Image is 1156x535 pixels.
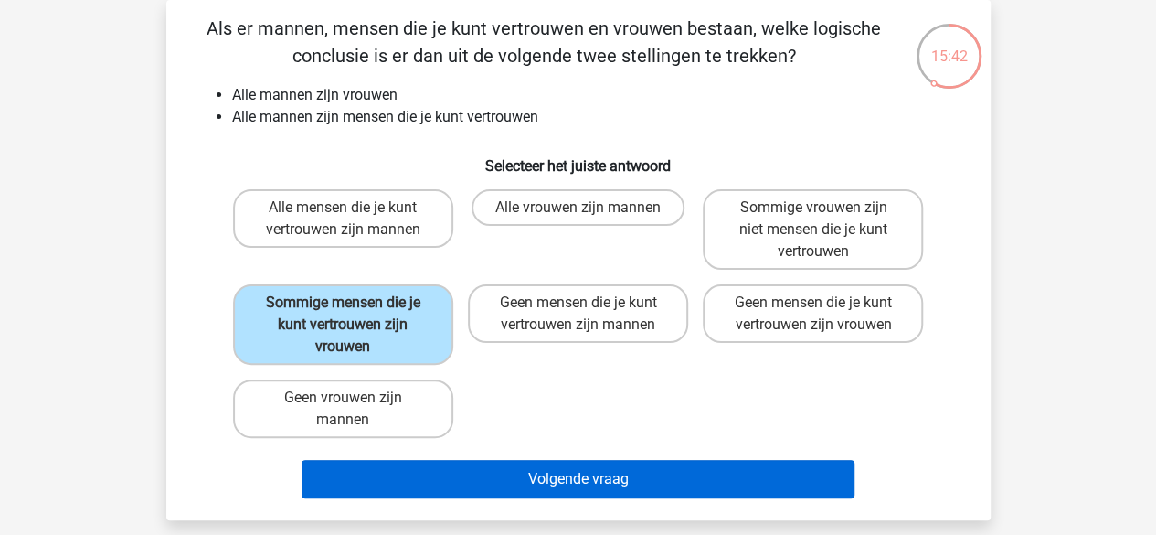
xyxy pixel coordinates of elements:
label: Geen vrouwen zijn mannen [233,380,453,438]
label: Geen mensen die je kunt vertrouwen zijn mannen [468,284,688,343]
li: Alle mannen zijn vrouwen [232,84,961,106]
label: Alle vrouwen zijn mannen [472,189,684,226]
label: Alle mensen die je kunt vertrouwen zijn mannen [233,189,453,248]
button: Volgende vraag [302,460,854,498]
div: 15:42 [915,22,983,68]
h6: Selecteer het juiste antwoord [196,143,961,175]
p: Als er mannen, mensen die je kunt vertrouwen en vrouwen bestaan, welke logische conclusie is er d... [196,15,893,70]
label: Sommige mensen die je kunt vertrouwen zijn vrouwen [233,284,453,365]
label: Sommige vrouwen zijn niet mensen die je kunt vertrouwen [703,189,923,270]
label: Geen mensen die je kunt vertrouwen zijn vrouwen [703,284,923,343]
li: Alle mannen zijn mensen die je kunt vertrouwen [232,106,961,128]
